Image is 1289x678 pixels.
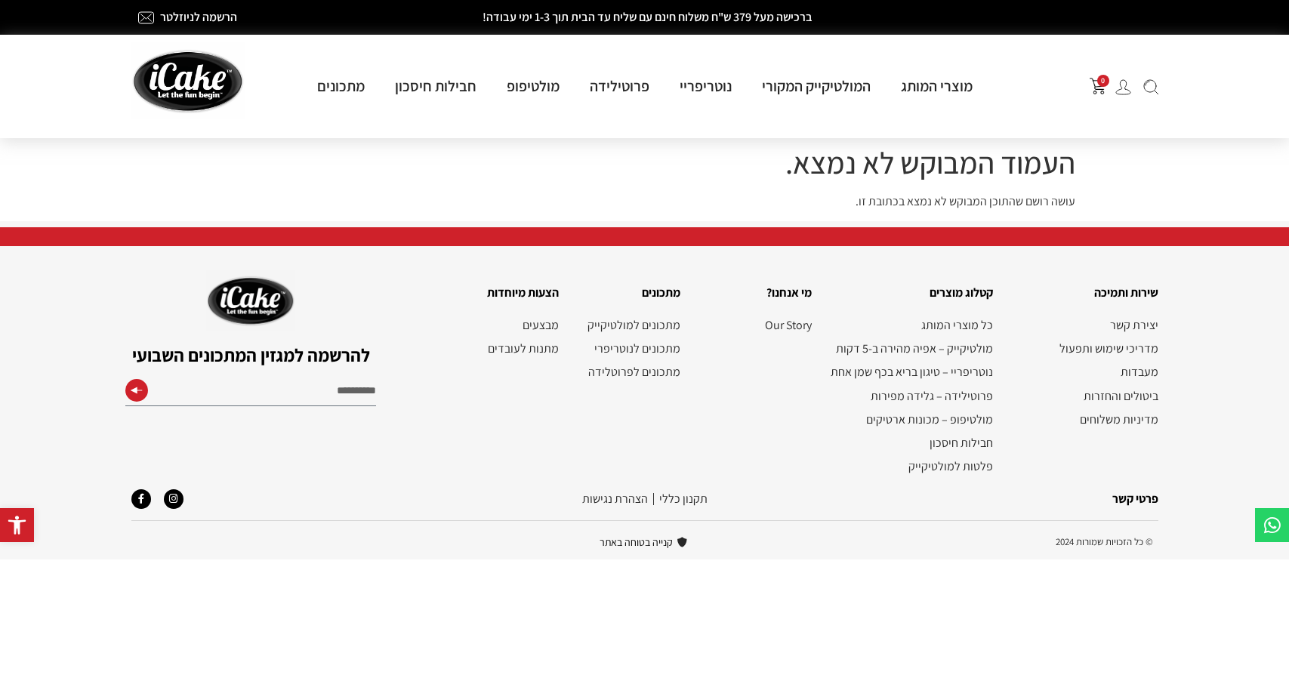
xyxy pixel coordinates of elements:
[434,341,559,356] a: מתנות לעובדים
[160,9,237,25] a: הרשמה לניוזלטר
[659,491,708,507] a: תקנון‭ ‬כללי
[827,365,994,379] a: נוטריפריי – טיגון בריא בכף שמן אחת
[827,436,994,450] a: חבילות חיסכון
[434,318,559,332] a: מבצעים
[827,412,994,427] a: מולטיפופ – מכונות ארטיקים
[582,491,648,507] a: הצהרת נגישות
[574,318,681,332] a: מתכונים למולטיקייק
[214,144,1075,180] h1: העמוד המבוקש לא נמצא.
[1090,78,1106,94] img: shopping-cart.png
[434,318,559,356] nav: תפריט
[1008,341,1158,356] a: מדריכי שימוש ותפעול
[1008,318,1158,427] nav: תפריט
[434,283,559,303] h2: הצעות מיוחדות
[492,76,575,96] a: מולטיפופ
[574,365,681,379] a: מתכונים לפרוטלידה
[1008,283,1158,303] h2: שירות ותמיכה
[747,76,886,96] a: המולטיקייק המקורי
[574,341,681,356] a: מתכונים לנוטריפרי
[600,532,677,552] span: קנייה בטוחה באתר
[1090,78,1106,94] button: פתח עגלת קניות צדדית
[695,318,812,332] nav: תפריט
[574,318,681,380] nav: תפריט
[827,341,994,356] a: מולטיקייק – אפיה מהירה ב-5 דקות
[1008,412,1158,427] a: מדיניות משלוחים
[214,193,1075,211] p: עושה רושם שהתוכן המבוקש לא נמצא בכתובת זו.
[1008,318,1158,332] a: יצירת קשר
[665,76,747,96] a: נוטריפריי
[574,283,681,303] h2: מתכונים
[886,76,988,96] a: מוצרי המותג
[1097,75,1109,87] span: 0
[827,389,994,403] a: פרוטילידה – גלידה מפירות
[831,536,1153,548] h2: © כל הזכויות שמורות 2024
[353,11,942,23] h2: ברכישה מעל 379 ש"ח משלוח חינם עם שליח עד הבית תוך 1-3 ימי עבודה!
[827,283,994,303] h2: קטלוג מוצרים
[125,346,376,364] h2: להרשמה למגזין המתכונים השבועי
[695,283,812,303] h2: מי אנחנו?
[827,318,994,332] a: כל מוצרי המותג
[1008,389,1158,403] a: ביטולים והחזרות
[827,318,994,473] nav: תפריט
[575,76,665,96] a: פרוטילידה
[380,76,492,96] a: חבילות חיסכון
[695,318,812,332] a: Our Story
[1112,491,1158,507] a: פרטי קשר
[302,76,380,96] a: מתכונים
[827,459,994,473] a: פלטות למולטיקייק
[1008,365,1158,379] a: מעבדות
